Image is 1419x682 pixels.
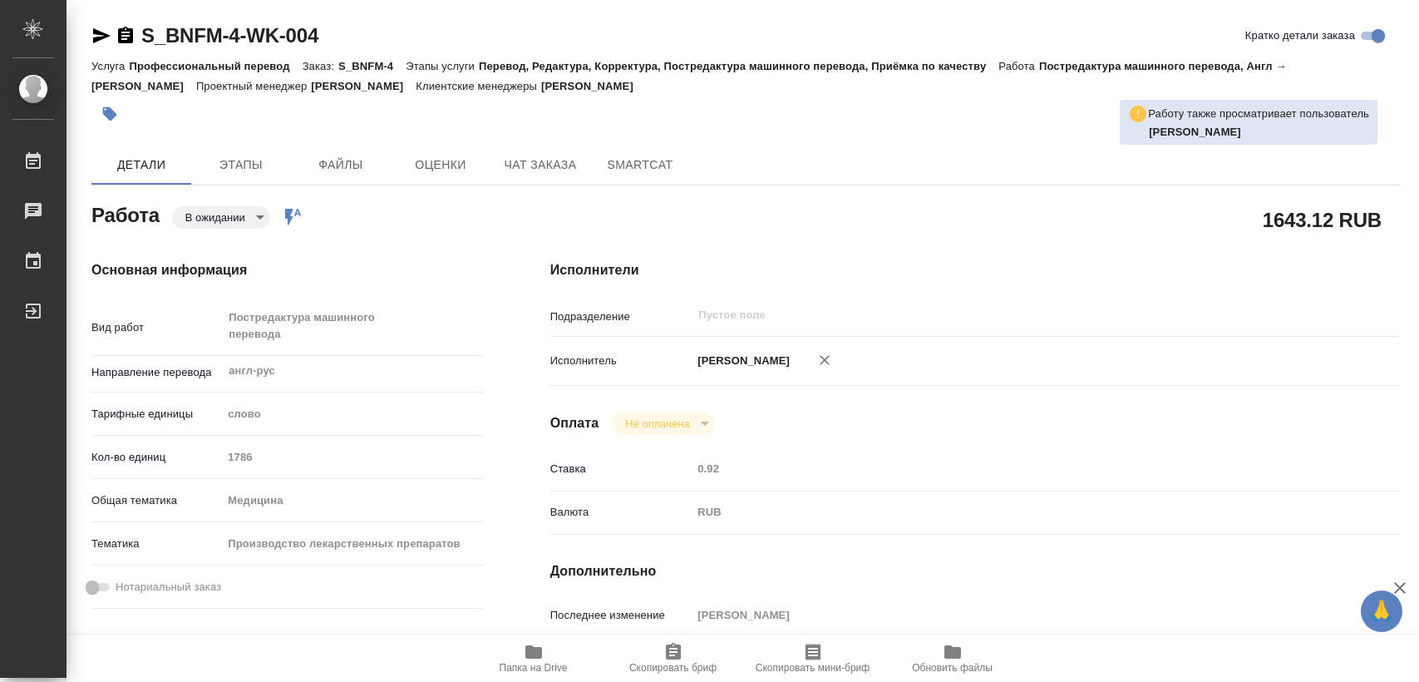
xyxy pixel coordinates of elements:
[311,80,416,92] p: [PERSON_NAME]
[222,445,483,469] input: Пустое поле
[116,26,135,46] button: Скопировать ссылку
[550,504,692,521] p: Валюта
[697,305,1290,325] input: Пустое поле
[401,155,480,175] span: Оценки
[541,80,646,92] p: [PERSON_NAME]
[91,449,222,466] p: Кол-во единиц
[550,561,1401,581] h4: Дополнительно
[604,635,743,682] button: Скопировать бриф
[500,662,568,674] span: Папка на Drive
[550,260,1401,280] h4: Исполнители
[196,80,311,92] p: Проектный менеджер
[91,406,222,423] p: Тарифные единицы
[629,662,717,674] span: Скопировать бриф
[743,635,883,682] button: Скопировать мини-бриф
[91,60,129,72] p: Услуга
[338,60,406,72] p: S_BNFM-4
[1245,27,1355,44] span: Кратко детали заказа
[172,206,270,229] div: В ожидании
[222,530,483,558] div: Производство лекарственных препаратов
[692,498,1329,526] div: RUB
[912,662,993,674] span: Обновить файлы
[1367,594,1396,629] span: 🙏
[756,662,870,674] span: Скопировать мини-бриф
[91,319,222,336] p: Вид работ
[406,60,479,72] p: Этапы услуги
[222,400,483,428] div: слово
[550,353,692,369] p: Исполнитель
[692,457,1329,481] input: Пустое поле
[612,413,714,435] div: В ожидании
[1361,591,1402,632] button: 🙏
[116,579,221,596] span: Нотариальный заказ
[600,155,680,175] span: SmartCat
[129,60,302,72] p: Профессиональный перевод
[1149,124,1369,141] p: Горшкова Валентина
[464,635,604,682] button: Папка на Drive
[550,607,692,624] p: Последнее изменение
[883,635,1022,682] button: Обновить файлы
[201,155,281,175] span: Этапы
[91,260,484,280] h4: Основная информация
[416,80,541,92] p: Клиентские менеджеры
[91,26,111,46] button: Скопировать ссылку для ЯМессенджера
[550,413,599,433] h4: Оплата
[806,342,843,378] button: Удалить исполнителя
[550,309,692,325] p: Подразделение
[303,60,338,72] p: Заказ:
[1149,126,1241,138] b: [PERSON_NAME]
[91,492,222,509] p: Общая тематика
[301,155,381,175] span: Файлы
[180,210,250,225] button: В ожидании
[692,353,790,369] p: [PERSON_NAME]
[101,155,181,175] span: Детали
[550,461,692,477] p: Ставка
[479,60,998,72] p: Перевод, Редактура, Корректура, Постредактура машинного перевода, Приёмка по качеству
[620,417,694,431] button: Не оплачена
[692,603,1329,627] input: Пустое поле
[500,155,580,175] span: Чат заказа
[998,60,1039,72] p: Работа
[91,96,128,132] button: Добавить тэг
[222,487,483,515] div: Медицина
[91,536,222,552] p: Тематика
[1263,205,1382,234] h2: 1643.12 RUB
[141,24,318,47] a: S_BNFM-4-WK-004
[91,199,160,229] h2: Работа
[91,364,222,381] p: Направление перевода
[1148,106,1369,122] p: Работу также просматривает пользователь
